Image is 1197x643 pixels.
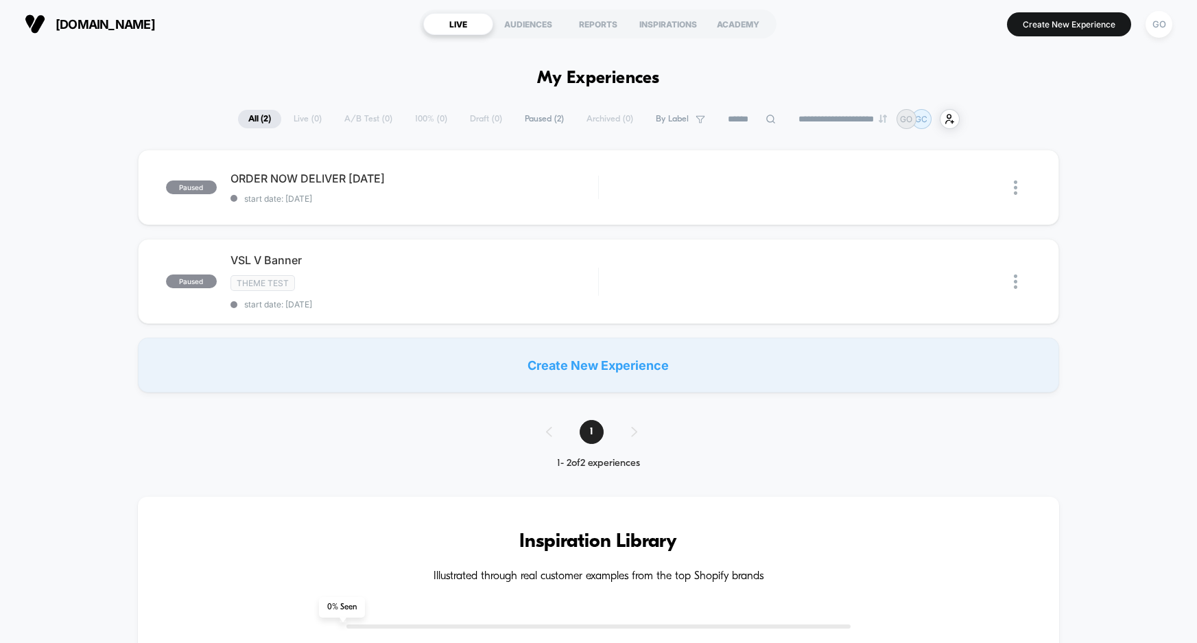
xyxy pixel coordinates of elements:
[514,110,574,128] span: Paused ( 2 )
[230,253,598,267] span: VSL V Banner
[1146,11,1172,38] div: GO
[1014,274,1017,289] img: close
[319,597,365,618] span: 0 % Seen
[423,13,493,35] div: LIVE
[1141,10,1176,38] button: GO
[179,531,1019,553] h3: Inspiration Library
[230,172,598,185] span: ORDER NOW DELIVER [DATE]
[25,14,45,34] img: Visually logo
[230,194,598,204] span: start date: [DATE]
[656,114,689,124] span: By Label
[879,115,887,123] img: end
[238,110,281,128] span: All ( 2 )
[900,114,912,124] p: GO
[563,13,633,35] div: REPORTS
[230,275,295,291] span: Theme Test
[166,274,217,288] span: paused
[1007,12,1131,36] button: Create New Experience
[1014,180,1017,195] img: close
[230,299,598,309] span: start date: [DATE]
[703,13,773,35] div: ACADEMY
[580,420,604,444] span: 1
[166,180,217,194] span: paused
[633,13,703,35] div: INSPIRATIONS
[537,69,660,89] h1: My Experiences
[179,570,1019,583] h4: Illustrated through real customer examples from the top Shopify brands
[493,13,563,35] div: AUDIENCES
[56,17,155,32] span: [DOMAIN_NAME]
[21,13,159,35] button: [DOMAIN_NAME]
[532,458,665,469] div: 1 - 2 of 2 experiences
[915,114,927,124] p: GC
[138,338,1060,393] div: Create New Experience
